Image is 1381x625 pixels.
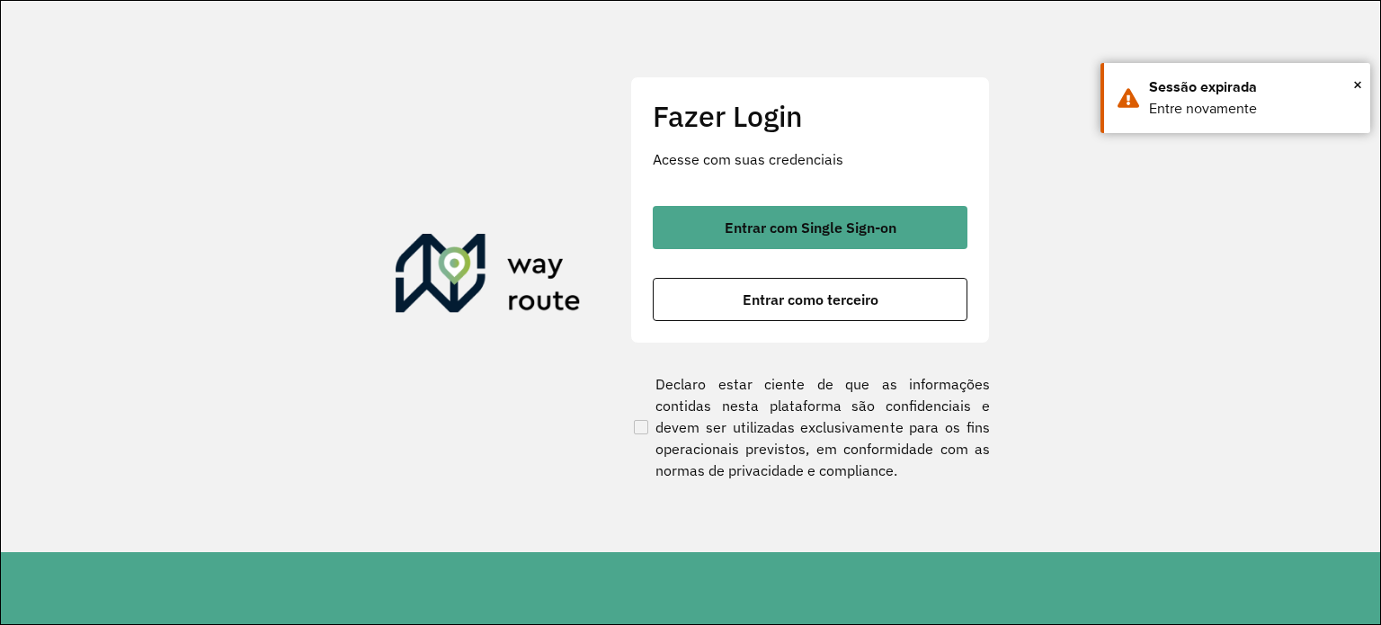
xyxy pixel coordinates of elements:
button: Close [1353,71,1362,98]
div: Sessão expirada [1149,76,1357,98]
label: Declaro estar ciente de que as informações contidas nesta plataforma são confidenciais e devem se... [630,373,990,481]
h2: Fazer Login [653,99,967,133]
div: Entre novamente [1149,98,1357,120]
span: × [1353,71,1362,98]
span: Entrar com Single Sign-on [725,220,896,235]
button: button [653,278,967,321]
button: button [653,206,967,249]
span: Entrar como terceiro [743,292,878,307]
img: Roteirizador AmbevTech [396,234,581,320]
p: Acesse com suas credenciais [653,148,967,170]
